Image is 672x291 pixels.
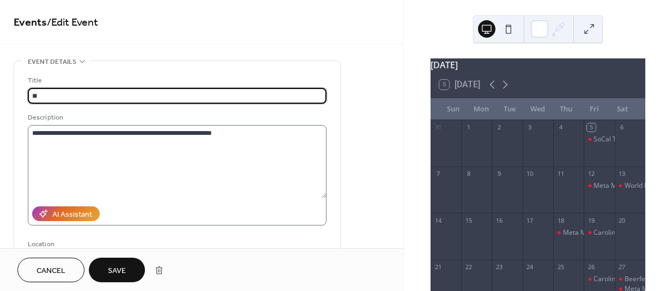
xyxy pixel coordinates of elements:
div: Carolina Smoke [584,275,614,284]
span: Event details [28,56,76,68]
div: 15 [464,216,473,224]
div: 24 [526,263,534,271]
div: SoCal Tacos [594,135,631,144]
div: Mon [468,98,496,120]
div: 14 [434,216,442,224]
div: Wed [524,98,552,120]
div: SoCal Tacos [584,135,614,144]
div: Title [28,75,324,86]
div: Tue [495,98,524,120]
div: Carolina Smoke [584,228,614,237]
div: AI Assistant [52,209,92,221]
div: 18 [556,216,565,224]
div: Thu [552,98,580,120]
div: 5 [587,123,595,132]
button: Save [89,258,145,282]
div: 19 [587,216,595,224]
span: Save [108,265,126,277]
div: 7 [434,170,442,178]
div: [DATE] [431,58,645,72]
div: 23 [495,263,503,271]
div: 16 [495,216,503,224]
div: 6 [618,123,626,132]
div: Description [28,112,324,123]
div: 31 [434,123,442,132]
span: Cancel [37,265,65,277]
div: 10 [526,170,534,178]
div: 12 [587,170,595,178]
div: 1 [464,123,473,132]
a: Events [14,12,47,33]
div: 9 [495,170,503,178]
div: Meta Modern BBQ [553,228,584,237]
div: 21 [434,263,442,271]
div: 3 [526,123,534,132]
div: 8 [464,170,473,178]
div: 25 [556,263,565,271]
span: / Edit Event [47,12,98,33]
div: Meta Modern BBQ [594,181,650,191]
div: World Plates [625,181,663,191]
div: 20 [618,216,626,224]
button: Cancel [17,258,84,282]
div: 2 [495,123,503,132]
div: Carolina Smoke [594,275,641,284]
div: 27 [618,263,626,271]
div: Carolina Smoke [594,228,641,237]
div: Sat [608,98,637,120]
div: 22 [464,263,473,271]
div: Fri [580,98,609,120]
div: Beerfest [615,275,645,284]
div: 26 [587,263,595,271]
div: 17 [526,216,534,224]
div: 4 [556,123,565,132]
div: 11 [556,170,565,178]
div: Beerfest [625,275,651,284]
div: Sun [439,98,468,120]
div: Meta Modern BBQ [584,181,614,191]
div: Meta Modern BBQ [563,228,620,237]
button: AI Assistant [32,206,100,221]
div: 13 [618,170,626,178]
div: Location [28,239,324,250]
div: World Plates [615,181,645,191]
